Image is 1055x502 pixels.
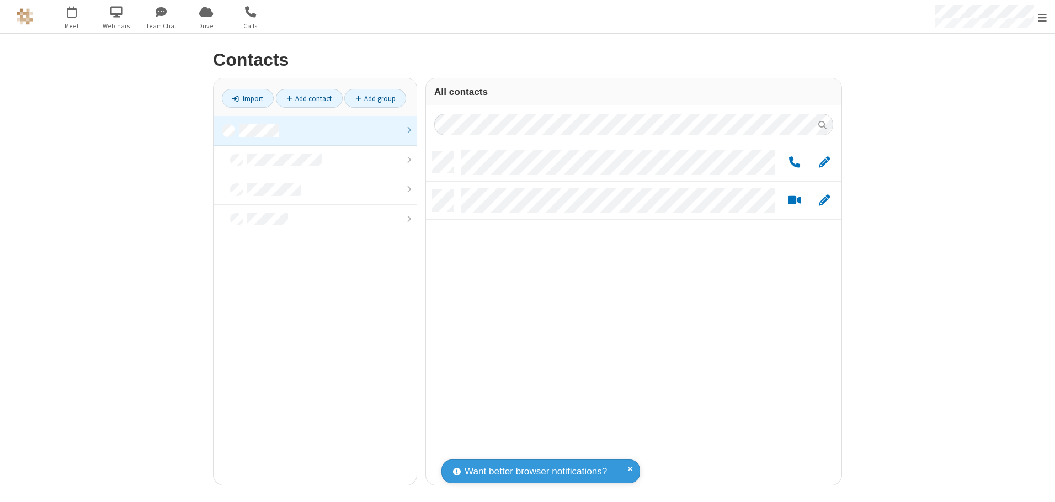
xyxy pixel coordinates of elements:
img: QA Selenium DO NOT DELETE OR CHANGE [17,8,33,25]
button: Call by phone [784,156,805,170]
button: Edit [813,156,835,170]
button: Start a video meeting [784,194,805,208]
span: Team Chat [141,21,182,31]
span: Want better browser notifications? [465,464,607,479]
a: Add contact [276,89,343,108]
span: Meet [51,21,93,31]
button: Edit [813,194,835,208]
a: Add group [344,89,406,108]
span: Webinars [96,21,137,31]
span: Calls [230,21,271,31]
a: Import [222,89,274,108]
div: grid [426,144,841,485]
h3: All contacts [434,87,833,97]
h2: Contacts [213,50,842,70]
span: Drive [185,21,227,31]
